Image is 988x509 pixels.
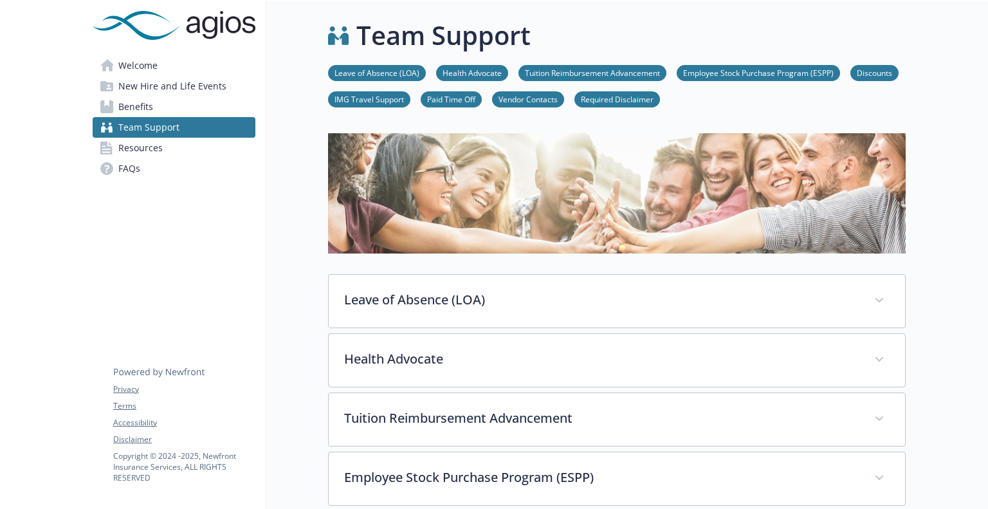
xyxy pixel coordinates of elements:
[344,468,859,487] p: Employee Stock Purchase Program (ESPP)
[329,393,905,446] div: Tuition Reimbursement Advancement
[93,97,255,117] a: Benefits
[118,55,158,76] span: Welcome
[492,93,564,105] a: Vendor Contacts
[344,349,859,369] p: Health Advocate
[113,400,255,412] a: Terms
[356,16,531,55] h1: Team Support
[677,66,840,79] a: Employee Stock Purchase Program (ESPP)
[93,158,255,179] a: FAQs
[93,138,255,158] a: Resources
[118,76,226,97] span: New Hire and Life Events
[93,55,255,76] a: Welcome
[328,93,410,105] a: IMG Travel Support
[118,138,163,158] span: Resources
[518,66,666,79] a: Tuition Reimbursement Advancement
[850,66,899,79] a: Discounts
[344,290,859,310] p: Leave of Absence (LOA)
[113,384,255,395] a: Privacy
[329,452,905,505] div: Employee Stock Purchase Program (ESPP)
[574,93,660,105] a: Required Disclaimer
[344,409,859,428] p: Tuition Reimbursement Advancement
[118,97,153,117] span: Benefits
[329,275,905,328] div: Leave of Absence (LOA)
[113,417,255,429] a: Accessibility
[328,133,906,254] img: team support page banner
[93,76,255,97] a: New Hire and Life Events
[436,66,508,79] a: Health Advocate
[113,450,255,483] p: Copyright © 2024 - 2025 , Newfront Insurance Services, ALL RIGHTS RESERVED
[118,158,140,179] span: FAQs
[93,117,255,138] a: Team Support
[118,117,179,138] span: Team Support
[328,66,426,79] a: Leave of Absence (LOA)
[113,434,255,445] a: Disclaimer
[421,93,482,105] a: Paid Time Off
[329,334,905,387] div: Health Advocate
